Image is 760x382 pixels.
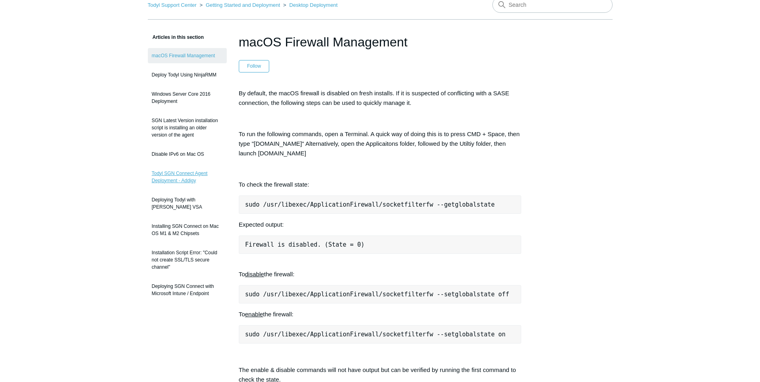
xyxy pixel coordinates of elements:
[289,2,338,8] a: Desktop Deployment
[206,2,280,8] a: Getting Started and Deployment
[282,2,338,8] li: Desktop Deployment
[148,86,227,109] a: Windows Server Core 2016 Deployment
[239,325,522,344] pre: sudo /usr/libexec/ApplicationFirewall/socketfilterfw --setglobalstate on
[239,32,522,52] h1: macOS Firewall Management
[148,245,227,275] a: Installation Script Error: "Could not create SSL/TLS secure channel"
[239,180,522,189] p: To check the firewall state:
[239,310,522,319] p: To the firewall:
[239,60,270,72] button: Follow Article
[148,34,204,40] span: Articles in this section
[239,220,522,229] p: Expected output:
[198,2,282,8] li: Getting Started and Deployment
[148,67,227,82] a: Deploy Todyl Using NinjaRMM
[245,311,263,318] span: enable
[148,48,227,63] a: macOS Firewall Management
[245,271,264,277] span: disable
[148,2,197,8] a: Todyl Support Center
[239,260,522,279] p: To the firewall:
[239,195,522,214] pre: sudo /usr/libexec/ApplicationFirewall/socketfilterfw --getglobalstate
[239,285,522,304] pre: sudo /usr/libexec/ApplicationFirewall/socketfilterfw --setglobalstate off
[148,147,227,162] a: Disable IPv6 on Mac OS
[148,219,227,241] a: Installing SGN Connect on Mac OS M1 & M2 Chipsets
[148,166,227,188] a: Todyl SGN Connect Agent Deployment - Addigy
[239,235,522,254] pre: Firewall is disabled. (State = 0)
[239,129,522,158] p: To run the following commands, open a Terminal. A quick way of doing this is to press CMD + Space...
[148,279,227,301] a: Deploying SGN Connect with Microsoft Intune / Endpoint
[148,192,227,215] a: Deploying Todyl with [PERSON_NAME] VSA
[148,2,198,8] li: Todyl Support Center
[239,88,522,108] p: By default, the macOS firewall is disabled on fresh installs. If it is suspected of conflicting w...
[148,113,227,143] a: SGN Latest Version installation script is installing an older version of the agent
